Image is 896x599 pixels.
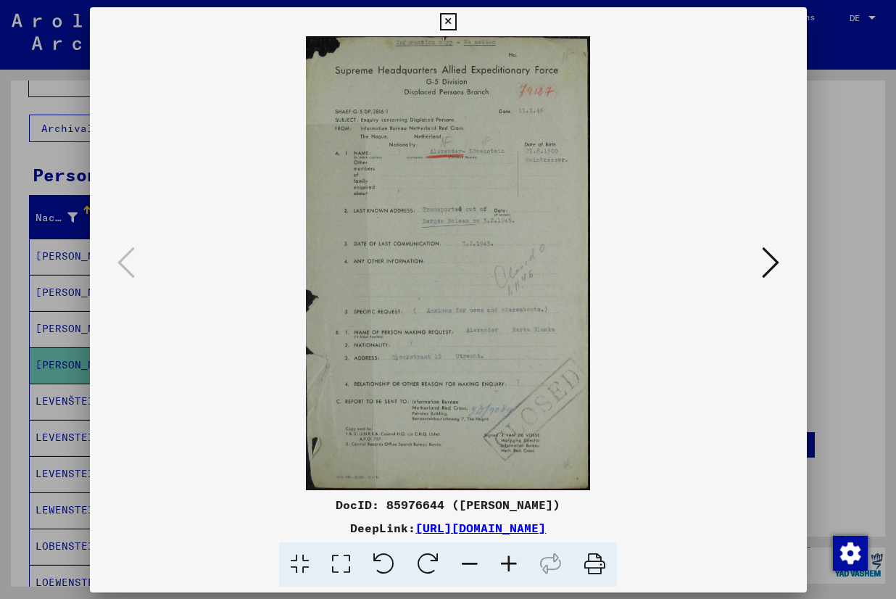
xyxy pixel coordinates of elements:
[832,535,867,570] div: Zustimmung ändern
[833,536,868,571] img: Zustimmung ändern
[90,496,807,513] div: DocID: 85976644 ([PERSON_NAME])
[139,36,758,490] img: 001.jpg
[90,519,807,537] div: DeepLink:
[415,521,546,535] a: [URL][DOMAIN_NAME]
